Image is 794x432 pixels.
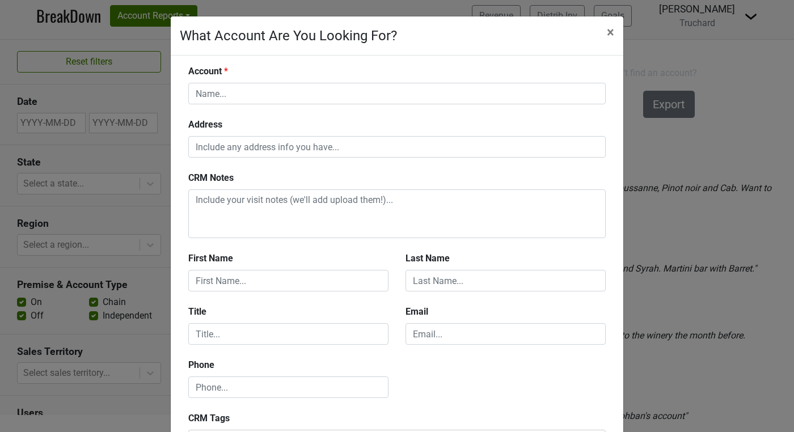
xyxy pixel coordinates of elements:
[188,323,388,345] input: Title...
[188,306,206,317] b: Title
[188,66,222,77] b: Account
[188,359,214,370] b: Phone
[406,253,450,264] b: Last Name
[188,270,388,291] input: First Name...
[188,83,606,104] input: Name...
[180,26,397,46] div: What Account Are You Looking For?
[188,136,606,158] input: Include any address info you have...
[188,172,234,183] b: CRM Notes
[406,306,428,317] b: Email
[188,376,388,398] input: Phone...
[607,24,614,40] span: ×
[188,119,222,130] b: Address
[406,323,606,345] input: Email...
[406,270,606,291] input: Last Name...
[188,253,233,264] b: First Name
[188,413,230,423] b: CRM Tags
